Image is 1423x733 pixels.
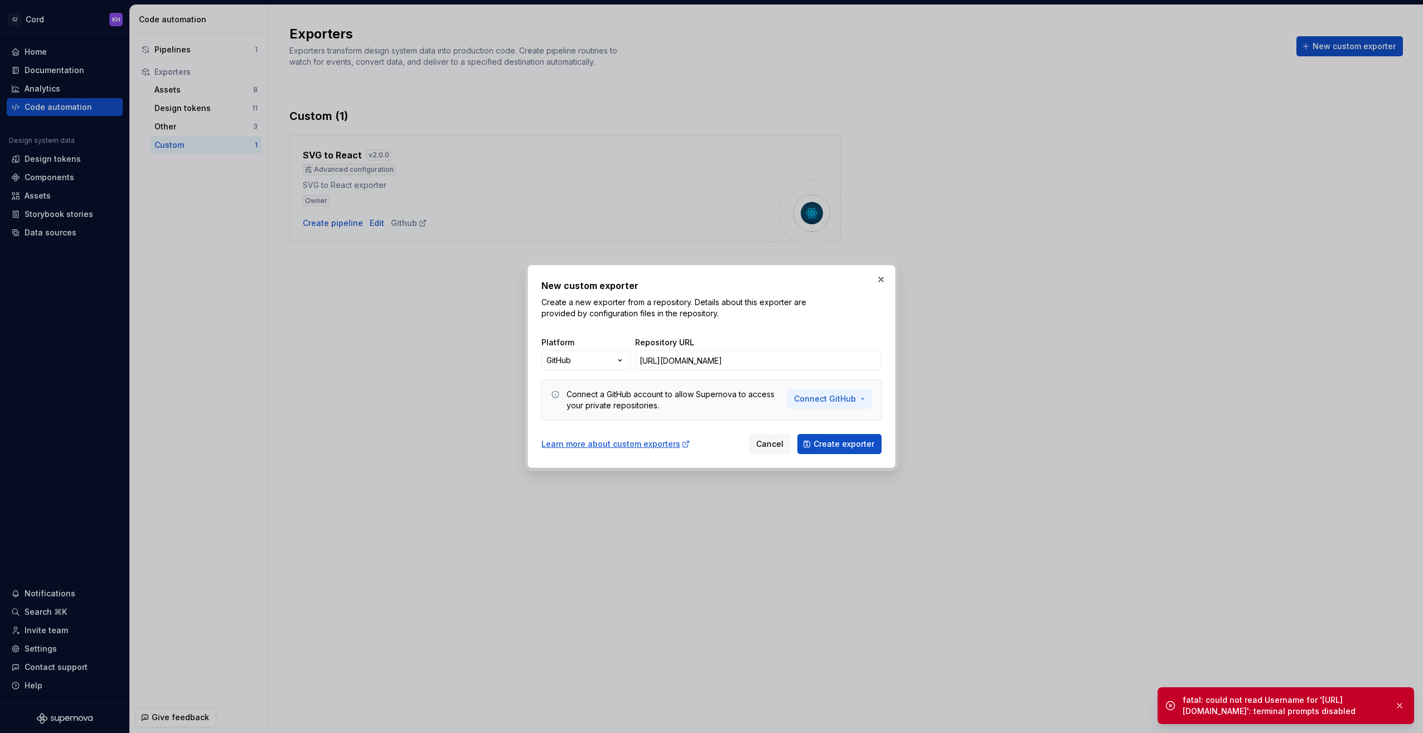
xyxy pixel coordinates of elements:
[541,337,574,348] label: Platform
[787,389,872,409] button: Connect GitHub
[797,434,882,454] button: Create exporter
[1183,695,1386,717] div: fatal: could not read Username for '[URL][DOMAIN_NAME]': terminal prompts disabled
[749,434,791,454] button: Cancel
[541,279,882,292] h2: New custom exporter
[541,438,690,450] a: Learn more about custom exporters
[756,438,783,450] span: Cancel
[635,337,694,348] label: Repository URL
[814,438,874,450] span: Create exporter
[567,389,780,411] div: Connect a GitHub account to allow Supernova to access your private repositories.
[794,393,856,404] span: Connect GitHub
[541,297,809,319] p: Create a new exporter from a repository. Details about this exporter are provided by configuratio...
